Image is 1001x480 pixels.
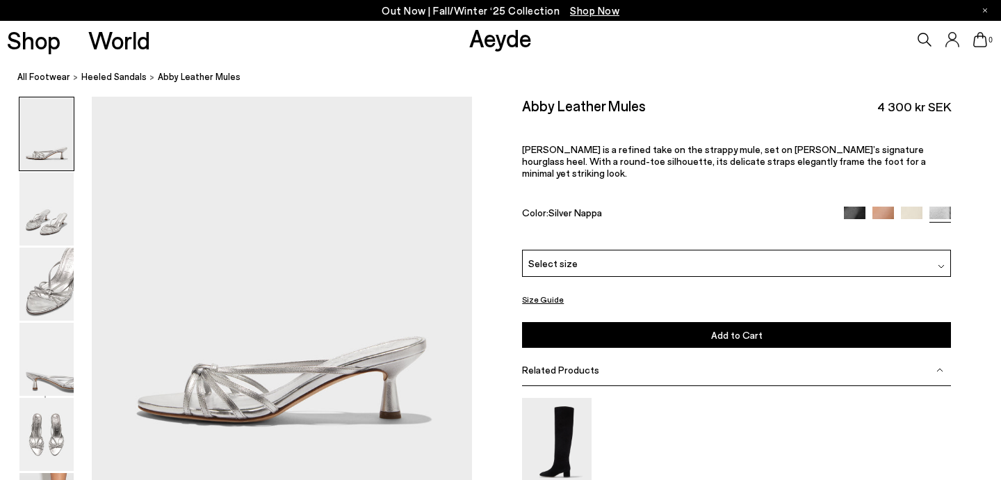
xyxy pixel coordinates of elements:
[522,291,564,308] button: Size Guide
[19,398,74,471] img: Abby Leather Mules - Image 5
[548,207,602,218] span: Silver Nappa
[877,98,951,115] span: 4 300 kr SEK
[19,97,74,170] img: Abby Leather Mules - Image 1
[711,329,763,341] span: Add to Cart
[522,97,646,114] h2: Abby Leather Mules
[570,4,619,17] span: Navigate to /collections/new-in
[936,367,943,374] img: svg%3E
[469,23,532,52] a: Aeyde
[522,322,951,348] button: Add to Cart
[987,36,994,44] span: 0
[17,70,70,84] a: All Footwear
[7,28,60,52] a: Shop
[522,364,599,376] span: Related Products
[522,143,951,179] p: [PERSON_NAME] is a refined take on the strappy mule, set on [PERSON_NAME]’s signature hourglass h...
[973,32,987,47] a: 0
[522,207,830,223] div: Color:
[19,323,74,396] img: Abby Leather Mules - Image 4
[81,71,147,82] span: heeled sandals
[88,28,150,52] a: World
[19,248,74,321] img: Abby Leather Mules - Image 3
[158,70,241,84] span: Abby Leather Mules
[17,58,1001,97] nav: breadcrumb
[81,70,147,84] a: heeled sandals
[19,173,74,246] img: Abby Leather Mules - Image 2
[382,2,619,19] p: Out Now | Fall/Winter ‘25 Collection
[938,263,945,270] img: svg%3E
[528,256,578,271] span: Select size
